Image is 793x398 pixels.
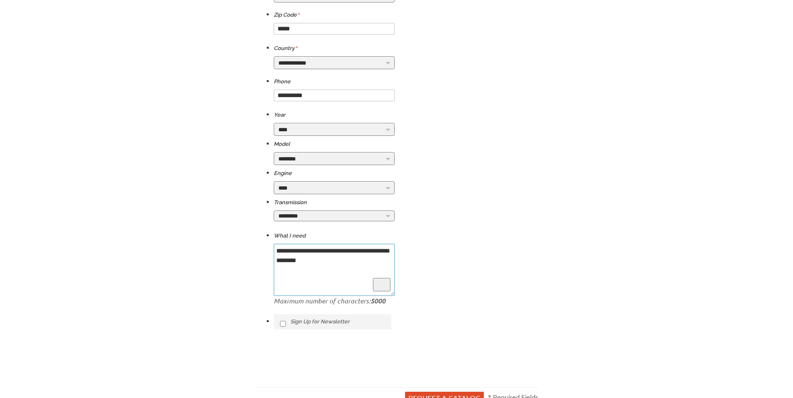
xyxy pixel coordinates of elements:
label: Year [274,110,285,120]
label: Country [274,43,298,53]
textarea: To enrich screen reader interactions, please activate Accessibility in Grammarly extension settings [274,244,395,296]
iframe: reCAPTCHA [274,348,400,380]
p: Maximum number of characters: [274,296,395,306]
label: Sign Up for Newsletter [274,314,392,329]
label: Engine [274,168,292,178]
strong: 5000 [370,296,385,305]
label: Transmission [274,198,307,208]
label: What I need [274,231,305,241]
label: Phone [274,77,290,87]
label: Model [274,139,290,149]
label: Zip Code [274,10,300,20]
